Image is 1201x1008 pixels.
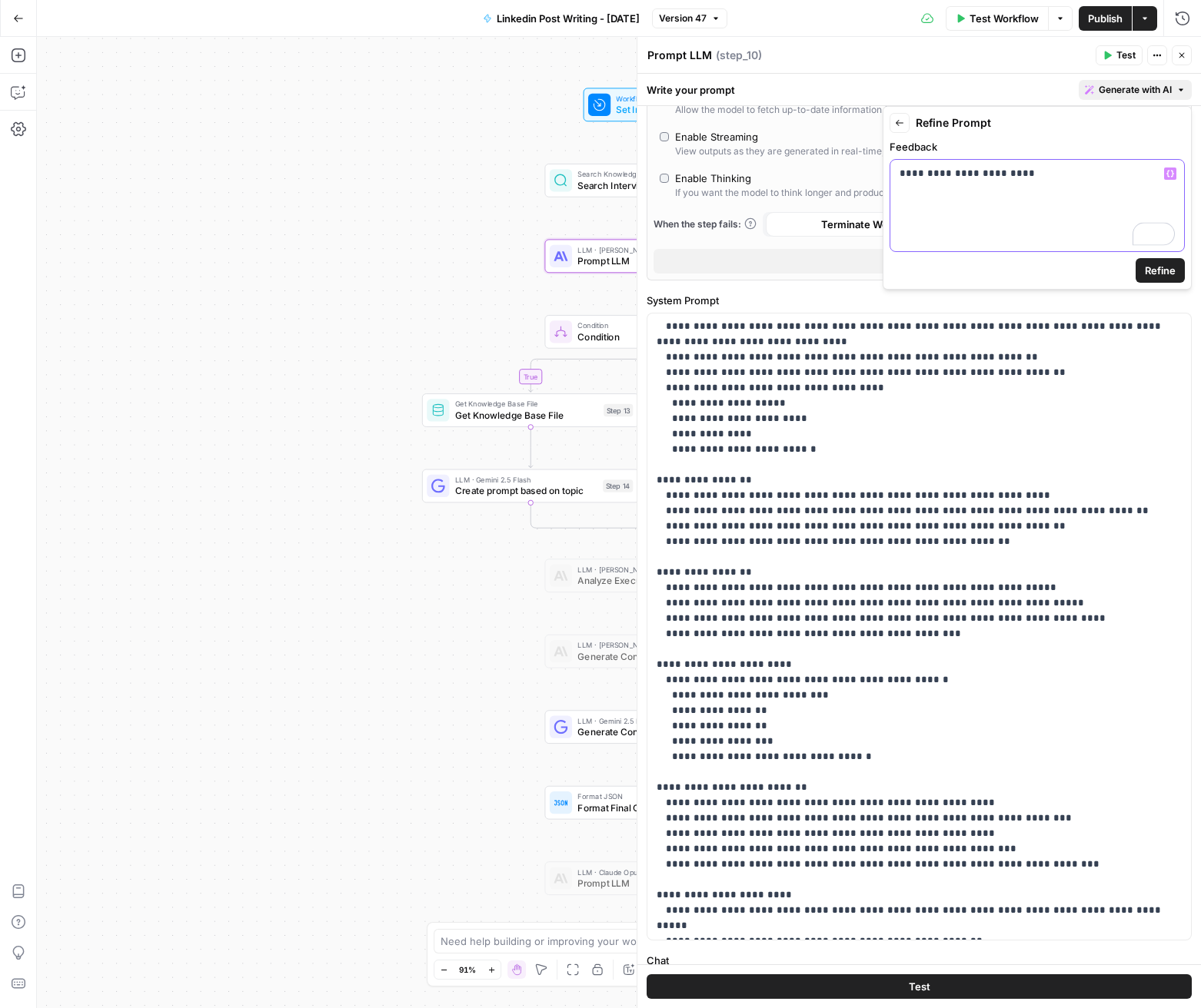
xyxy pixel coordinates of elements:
span: LLM · Gemini 2.5 Pro [577,715,724,727]
textarea: Prompt LLM [647,48,712,63]
button: Generate with AI [1079,80,1192,100]
span: Workflow [616,93,685,104]
button: Refine [1136,258,1185,283]
label: Chat [647,953,1192,968]
div: LLM · [PERSON_NAME] 4Prompt LLMStep 10 [544,239,762,273]
div: Step 13 [604,404,633,416]
button: Linkedin Post Writing - [DATE] [474,6,649,31]
button: Close [654,249,1185,274]
div: Enable Streaming [675,129,758,144]
div: Write your prompt [637,74,1201,105]
g: Edge from step_8 to step_13 [528,349,653,393]
span: Search Interview Transcripts [577,178,724,192]
span: Format JSON [577,791,719,802]
span: Set Inputs [616,103,685,117]
label: System Prompt [647,293,1192,308]
div: LLM · Gemini 2.5 ProGenerate ContentStep 6 [544,710,762,744]
div: LLM · Claude Opus 4Prompt LLMStep 7 [544,861,762,895]
span: Generate Content [577,724,724,738]
span: Analyze Executive Tone [577,573,723,587]
span: Version 47 [659,12,707,25]
div: Enable Thinking [675,171,751,186]
div: LLM · Gemini 2.5 FlashCreate prompt based on topicStep 14 [422,469,640,503]
span: Linkedin Post Writing - [DATE] [497,11,640,26]
span: LLM · Claude Opus 4 [577,867,724,878]
span: Prompt LLM [577,254,720,268]
div: Step 14 [603,479,633,492]
span: LLM · [PERSON_NAME] 4 [577,564,723,575]
button: Test [647,974,1192,999]
button: Version 47 [652,8,727,28]
div: ConditionConditionStep 8 [544,315,762,349]
div: Generate with AI [883,106,1192,290]
span: Condition [577,330,724,343]
span: Get Knowledge Base File [455,408,598,422]
a: When the step fails: [654,217,757,231]
label: Feedback [890,139,1185,154]
div: To enrich screen reader interactions, please activate Accessibility in Grammarly extension settings [890,160,1184,251]
span: Condition [577,320,724,331]
span: LLM · [PERSON_NAME] 4 [577,244,720,256]
div: If you want the model to think longer and produce more accurate results for reasoning tasks [675,186,1073,200]
div: WorkflowSet InputsInputs [544,88,762,121]
button: Publish [1079,6,1132,31]
span: Search Knowledge Base [577,168,724,180]
span: Format Final Output [577,801,719,814]
span: Prompt LLM [577,876,724,890]
span: LLM · Gemini 2.5 Flash [455,474,597,486]
span: Create prompt based on topic [455,484,597,498]
span: Test [1116,48,1136,62]
div: View outputs as they are generated in real-time, rather than waiting for the entire execution to ... [675,144,1111,158]
span: Terminate Workflow [821,217,918,232]
button: Test Workflow [946,6,1048,31]
div: Search Knowledge BaseSearch Interview TranscriptsStep 3 [544,164,762,197]
input: Enable StreamingView outputs as they are generated in real-time, rather than waiting for the enti... [660,132,669,141]
div: Get Knowledge Base FileGet Knowledge Base FileStep 13 [422,393,640,427]
span: 91% [459,963,476,976]
span: LLM · [PERSON_NAME] 4 [577,639,712,651]
div: Allow the model to fetch up-to-date information from the web when answering questions. [675,103,1062,117]
button: Test [1096,45,1143,65]
span: Refine [1145,263,1176,278]
span: Test Workflow [970,11,1039,26]
div: Refine Prompt [890,113,1185,133]
span: Generate with AI [1099,83,1172,97]
span: ( step_10 ) [716,48,762,63]
span: Get Knowledge Base File [455,398,598,409]
g: Edge from step_14 to step_8-conditional-end [531,502,654,535]
g: Edge from step_13 to step_14 [528,427,532,468]
div: LLM · [PERSON_NAME] 4Analyze Executive ToneStep 4 [544,559,762,592]
div: LLM · [PERSON_NAME] 4Generate ContentStep 5 [544,635,762,668]
div: Format JSONFormat Final OutputStep 20 [544,786,762,820]
span: Generate Content [577,649,712,663]
span: Publish [1088,11,1123,26]
input: Enable ThinkingIf you want the model to think longer and produce more accurate results for reason... [660,174,669,183]
span: Test [909,979,930,994]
